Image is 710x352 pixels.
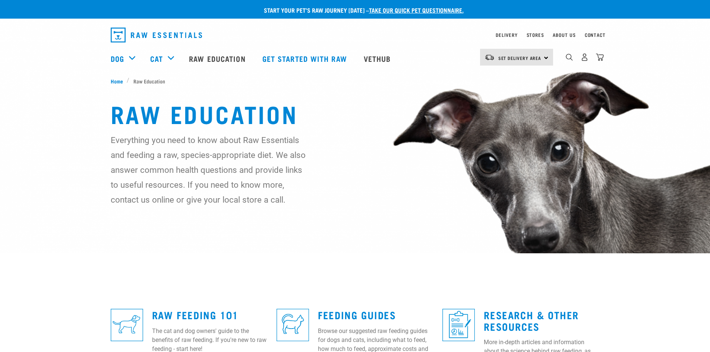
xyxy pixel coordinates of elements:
[484,312,579,329] a: Research & Other Resources
[442,309,475,341] img: re-icons-healthcheck1-sq-blue.png
[496,34,517,36] a: Delivery
[566,54,573,61] img: home-icon-1@2x.png
[111,309,143,341] img: re-icons-dog3-sq-blue.png
[111,28,202,42] img: Raw Essentials Logo
[152,312,239,317] a: Raw Feeding 101
[596,53,604,61] img: home-icon@2x.png
[150,53,163,64] a: Cat
[182,44,255,73] a: Raw Education
[581,53,588,61] img: user.png
[356,44,400,73] a: Vethub
[111,77,123,85] span: Home
[369,8,464,12] a: take our quick pet questionnaire.
[318,312,396,317] a: Feeding Guides
[277,309,309,341] img: re-icons-cat2-sq-blue.png
[553,34,575,36] a: About Us
[585,34,606,36] a: Contact
[111,133,306,207] p: Everything you need to know about Raw Essentials and feeding a raw, species-appropriate diet. We ...
[255,44,356,73] a: Get started with Raw
[527,34,544,36] a: Stores
[111,77,600,85] nav: breadcrumbs
[111,100,600,127] h1: Raw Education
[485,54,495,61] img: van-moving.png
[105,25,606,45] nav: dropdown navigation
[111,53,124,64] a: Dog
[111,77,127,85] a: Home
[498,57,542,59] span: Set Delivery Area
